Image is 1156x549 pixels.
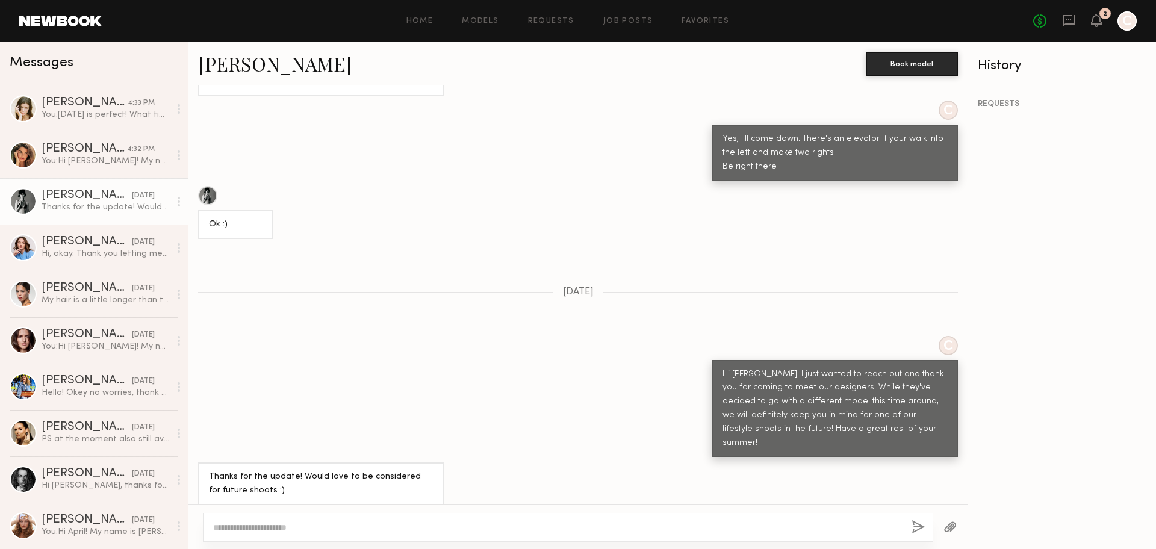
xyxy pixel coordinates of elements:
div: History [978,59,1146,73]
div: [PERSON_NAME] [42,375,132,387]
a: Book model [866,58,958,68]
div: [DATE] [132,376,155,387]
div: [PERSON_NAME] [42,421,132,433]
div: Hi [PERSON_NAME], thanks for your message! i just texted you directly. I'm available during the w... [42,480,170,491]
div: [DATE] [132,329,155,341]
div: [DATE] [132,237,155,248]
div: [PERSON_NAME] [42,143,127,155]
div: [DATE] [132,283,155,294]
a: Requests [528,17,574,25]
div: You: Hi [PERSON_NAME]! My name is [PERSON_NAME] and I am the makeup artist for the brand [PERSON_... [42,341,170,352]
a: C [1117,11,1137,31]
div: Ok :) [209,218,262,232]
a: Models [462,17,499,25]
div: [PERSON_NAME] [42,190,132,202]
div: [DATE] [132,422,155,433]
div: [DATE] [132,515,155,526]
div: Yes, I'll come down. There's an elevator if your walk into the left and make two rights Be right ... [722,132,947,174]
div: You: Hi April! My name is [PERSON_NAME], brand strategist & in-house makeup-artist for women's we... [42,526,170,538]
span: Messages [10,56,73,70]
a: Favorites [682,17,729,25]
div: 4:32 PM [127,144,155,155]
div: 4:33 PM [128,98,155,109]
div: [PERSON_NAME] [42,468,132,480]
div: REQUESTS [978,100,1146,108]
div: [PERSON_NAME] [42,514,132,526]
a: Home [406,17,433,25]
div: [PERSON_NAME] [42,282,132,294]
div: Thanks for the update! Would love to be considered for future shoots :) [209,470,433,498]
div: [PERSON_NAME] [42,97,128,109]
div: [DATE] [132,190,155,202]
button: Book model [866,52,958,76]
div: [PERSON_NAME] [42,329,132,341]
div: My hair is a little longer than this at the moment but I can definitely straighten it like this a... [42,294,170,306]
div: Hi, okay. Thank you letting me know [42,248,170,259]
div: 2 [1103,11,1107,17]
div: [PERSON_NAME] [42,236,132,248]
a: Job Posts [603,17,653,25]
div: Thanks for the update! Would love to be considered for future shoots :) [42,202,170,213]
span: [DATE] [563,287,594,297]
a: [PERSON_NAME] [198,51,352,76]
div: [DATE] [132,468,155,480]
div: Hello! Okey no worries, thank you :) [42,387,170,399]
div: You: Hi [PERSON_NAME]! My name is [PERSON_NAME], the in house makeup artist for [PERSON_NAME]! Th... [42,155,170,167]
div: You: [DATE] is perfect! What time works for you? We have availability between 11AM and 1:30PM, an... [42,109,170,120]
div: PS at the moment also still available for [DATE], but requests come in daily. [42,433,170,445]
div: Hi [PERSON_NAME]! I just wanted to reach out and thank you for coming to meet our designers. Whil... [722,368,947,451]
